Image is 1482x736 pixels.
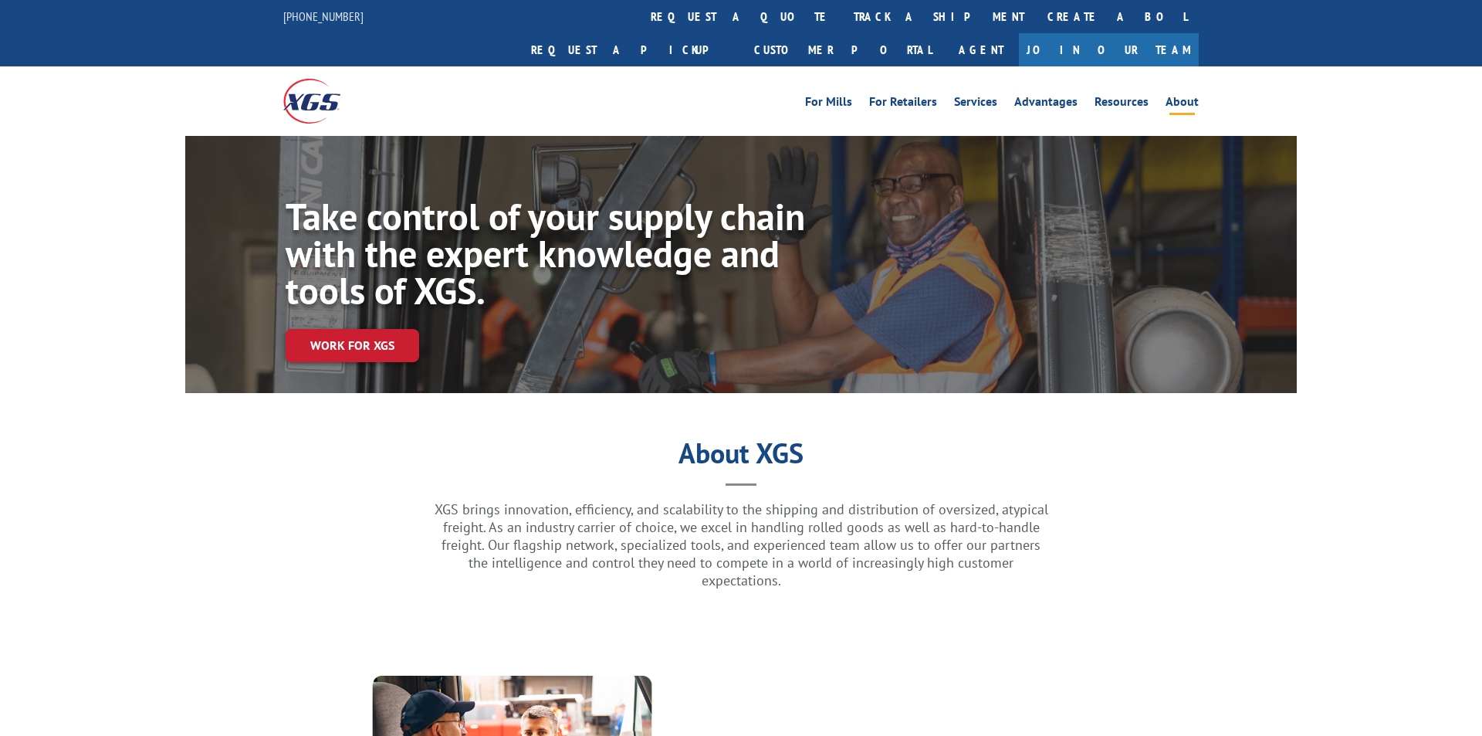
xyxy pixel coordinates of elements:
a: Services [954,96,997,113]
a: Advantages [1014,96,1078,113]
a: For Mills [805,96,852,113]
a: Agent [943,33,1019,66]
h1: About XGS [185,443,1297,472]
h1: Take control of your supply chain with the expert knowledge and tools of XGS. [286,198,809,317]
p: XGS brings innovation, efficiency, and scalability to the shipping and distribution of oversized,... [432,500,1050,589]
a: About [1166,96,1199,113]
a: For Retailers [869,96,937,113]
a: Request a pickup [519,33,743,66]
a: Work for XGS [286,329,419,362]
a: Resources [1095,96,1149,113]
a: Customer Portal [743,33,943,66]
a: [PHONE_NUMBER] [283,8,364,24]
a: Join Our Team [1019,33,1199,66]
